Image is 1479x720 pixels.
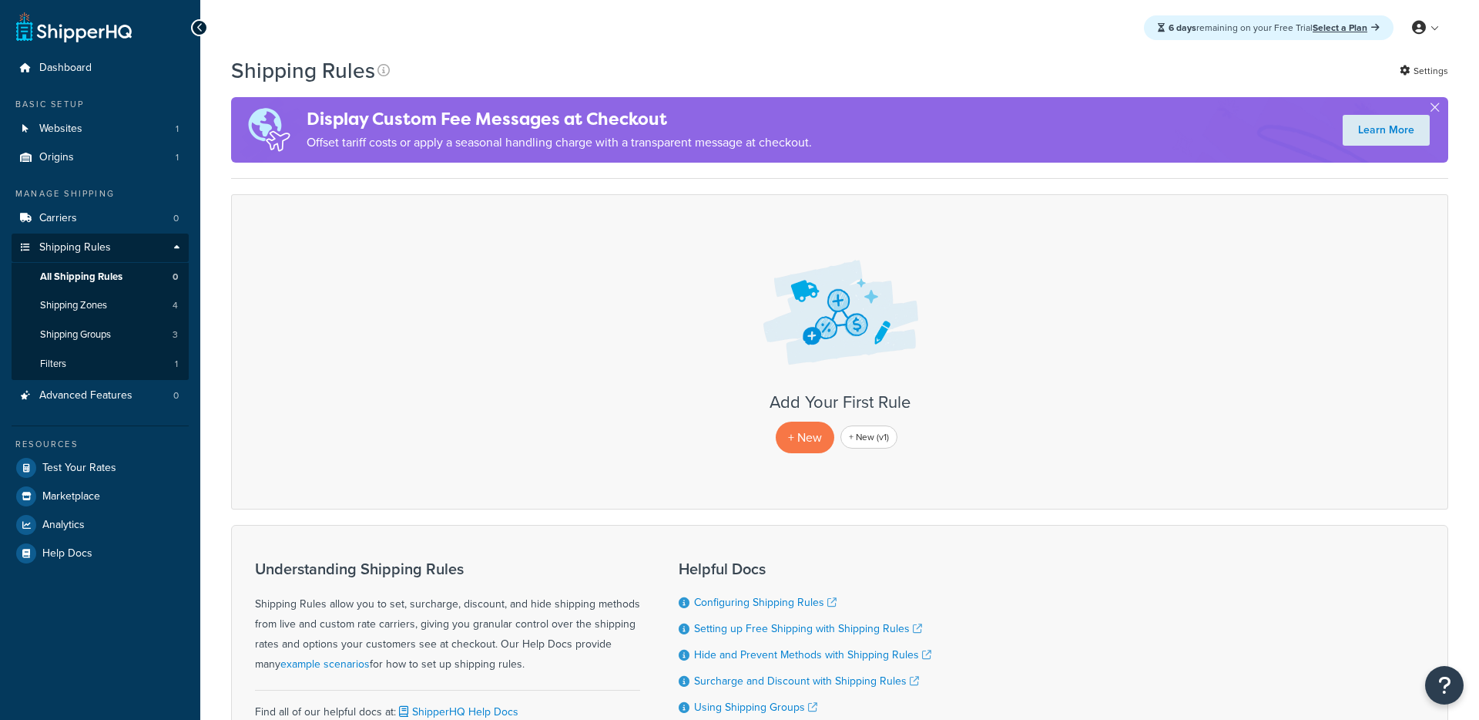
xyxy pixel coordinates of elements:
[39,123,82,136] span: Websites
[307,132,812,153] p: Offset tariff costs or apply a seasonal handling charge with a transparent message at checkout.
[12,204,189,233] li: Carriers
[16,12,132,42] a: ShipperHQ Home
[39,212,77,225] span: Carriers
[231,56,375,86] h1: Shipping Rules
[39,241,111,254] span: Shipping Rules
[12,54,189,82] a: Dashboard
[12,143,189,172] a: Origins 1
[42,547,92,560] span: Help Docs
[1425,666,1464,705] button: Open Resource Center
[12,350,189,379] li: Filters
[42,490,100,503] span: Marketplace
[173,271,178,284] span: 0
[12,321,189,349] li: Shipping Groups
[247,393,1432,412] h3: Add Your First Rule
[12,143,189,172] li: Origins
[1400,60,1448,82] a: Settings
[280,656,370,672] a: example scenarios
[12,483,189,510] a: Marketplace
[39,62,92,75] span: Dashboard
[39,389,132,402] span: Advanced Features
[12,540,189,567] a: Help Docs
[176,151,179,164] span: 1
[12,382,189,410] li: Advanced Features
[776,422,834,453] p: + New
[231,97,307,163] img: duties-banner-06bc72dcb5fe05cb3f9472aba00be2ae8eb53ab6f0d8bb03d382ba314ac3c341.png
[255,560,640,577] h3: Understanding Shipping Rules
[173,389,179,402] span: 0
[176,123,179,136] span: 1
[12,321,189,349] a: Shipping Groups 3
[173,328,178,341] span: 3
[1169,21,1196,35] strong: 6 days
[694,647,931,663] a: Hide and Prevent Methods with Shipping Rules
[173,299,178,312] span: 4
[307,106,812,132] h4: Display Custom Fee Messages at Checkout
[40,328,111,341] span: Shipping Groups
[39,151,74,164] span: Origins
[42,462,116,475] span: Test Your Rates
[175,358,178,371] span: 1
[679,560,931,577] h3: Helpful Docs
[12,115,189,143] li: Websites
[12,350,189,379] a: Filters 1
[12,511,189,539] a: Analytics
[12,382,189,410] a: Advanced Features 0
[12,204,189,233] a: Carriers 0
[12,234,189,380] li: Shipping Rules
[12,115,189,143] a: Websites 1
[694,673,919,689] a: Surcharge and Discount with Shipping Rules
[694,699,817,715] a: Using Shipping Groups
[255,560,640,675] div: Shipping Rules allow you to set, surcharge, discount, and hide shipping methods from live and cus...
[1144,15,1393,40] div: remaining on your Free Trial
[12,291,189,320] li: Shipping Zones
[12,98,189,111] div: Basic Setup
[12,454,189,482] a: Test Your Rates
[12,234,189,262] a: Shipping Rules
[12,291,189,320] a: Shipping Zones 4
[396,704,518,720] a: ShipperHQ Help Docs
[173,212,179,225] span: 0
[40,271,122,284] span: All Shipping Rules
[694,621,922,637] a: Setting up Free Shipping with Shipping Rules
[12,263,189,291] a: All Shipping Rules 0
[1343,115,1430,146] a: Learn More
[840,426,897,449] a: + New (v1)
[1313,21,1380,35] a: Select a Plan
[42,519,85,532] span: Analytics
[40,299,107,312] span: Shipping Zones
[12,438,189,451] div: Resources
[12,263,189,291] li: All Shipping Rules
[12,187,189,200] div: Manage Shipping
[694,594,837,611] a: Configuring Shipping Rules
[40,358,66,371] span: Filters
